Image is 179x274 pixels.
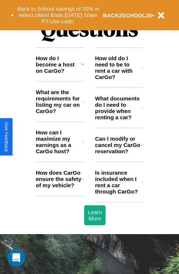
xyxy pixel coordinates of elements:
button: Back to School savings of 20% in select cities! Ends [DATE] 10am PT.Use code: [14,4,103,27]
button: Learn More [84,205,106,225]
h3: How old do I need to be to rent a car with CarGo? [95,55,141,80]
h3: What are the requirements for listing my car on CarGo? [36,89,82,114]
h3: How do I become a host on CarGo? [36,55,81,74]
h3: Can I modify or cancel my CarGo reservation? [95,136,141,154]
h3: How does CarGo ensure the safety of my vehicle? [36,169,82,188]
h3: How can I maximize my earnings as a CarGo host? [36,129,82,154]
h3: Is insurance included when I rent a car through CarGo? [95,169,141,195]
b: BACK2SCHOOL20 [103,12,152,18]
div: Give Feedback [4,122,9,152]
div: Open Intercom Messenger [7,249,25,267]
h3: What documents do I need to provide when renting a car? [95,95,142,120]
